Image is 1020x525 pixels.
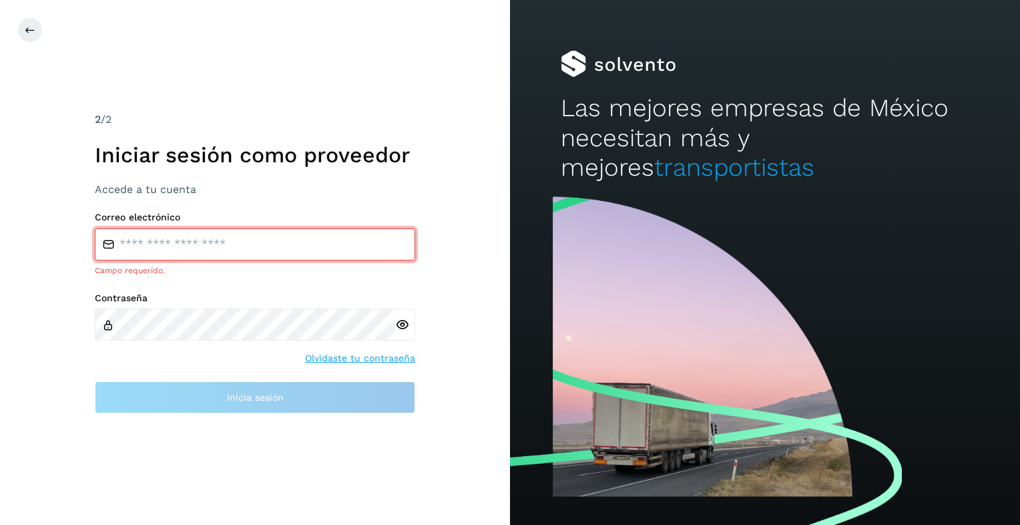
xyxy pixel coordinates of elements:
a: Olvidaste tu contraseña [305,351,415,365]
span: 2 [95,113,101,126]
span: transportistas [654,153,814,182]
div: /2 [95,112,415,128]
span: Inicia sesión [227,393,284,402]
div: Campo requerido. [95,265,415,277]
label: Correo electrónico [95,212,415,223]
h3: Accede a tu cuenta [95,183,415,196]
button: Inicia sesión [95,381,415,413]
label: Contraseña [95,293,415,304]
h2: Las mejores empresas de México necesitan más y mejores [561,94,969,182]
h1: Iniciar sesión como proveedor [95,142,415,168]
